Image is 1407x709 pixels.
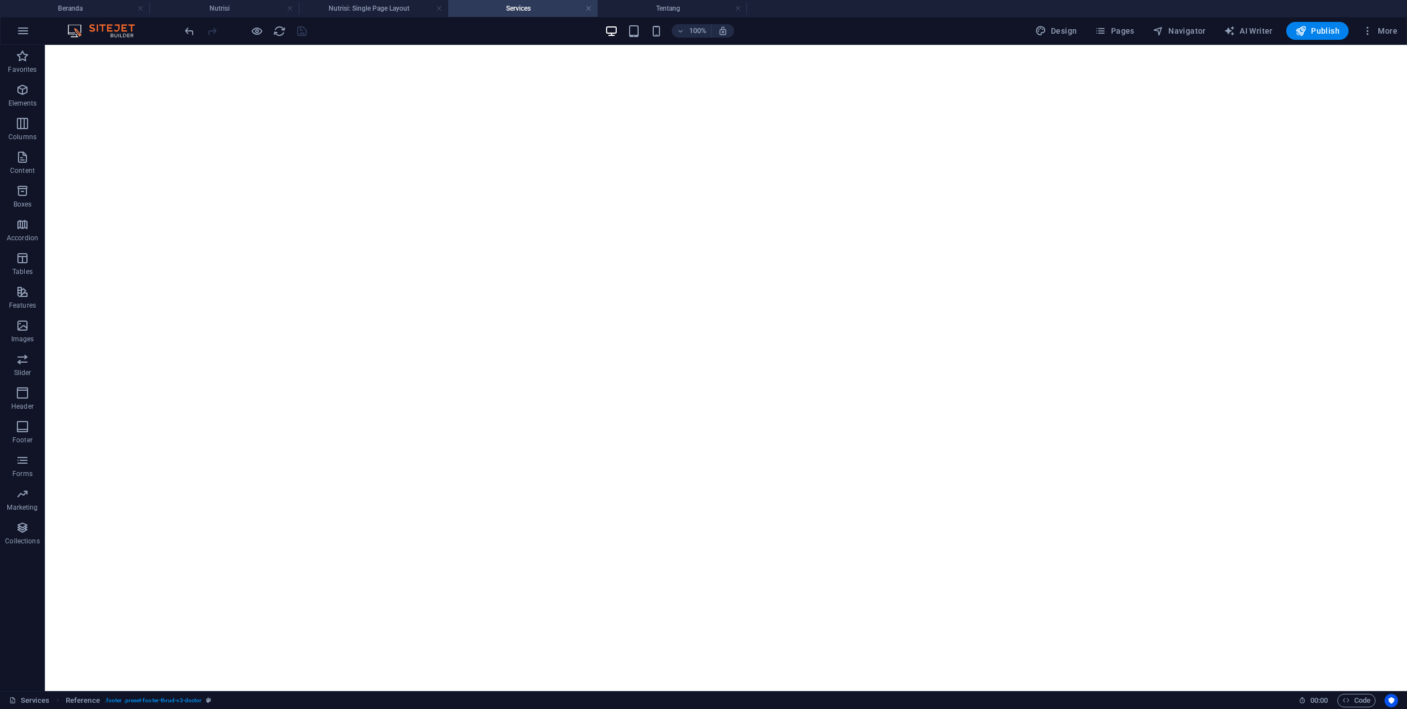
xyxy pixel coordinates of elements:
span: AI Writer [1224,25,1273,36]
span: Pages [1095,25,1134,36]
span: Code [1342,694,1370,707]
p: Columns [8,132,37,141]
button: AI Writer [1219,22,1277,40]
p: Favorites [8,65,37,74]
button: Design [1031,22,1082,40]
span: Design [1035,25,1077,36]
h6: 100% [689,24,707,38]
i: Undo: Change pages (Ctrl+Z) [183,25,196,38]
p: Header [11,402,34,411]
span: 00 00 [1310,694,1328,707]
h4: Nutrisi: Single Page Layout [299,2,448,15]
button: More [1358,22,1402,40]
button: Code [1337,694,1376,707]
p: Collections [5,537,39,546]
p: Marketing [7,503,38,512]
p: Accordion [7,234,38,243]
button: Publish [1286,22,1349,40]
i: On resize automatically adjust zoom level to fit chosen device. [718,26,728,36]
p: Slider [14,368,31,377]
p: Footer [12,436,33,445]
span: Publish [1295,25,1340,36]
span: Click to select. Double-click to edit [66,694,100,707]
nav: breadcrumb [66,694,211,707]
button: 100% [672,24,712,38]
p: Forms [12,469,33,478]
button: undo [183,24,196,38]
h6: Session time [1299,694,1328,707]
span: : [1318,696,1320,705]
img: Editor Logo [65,24,149,38]
p: Images [11,335,34,344]
span: Navigator [1153,25,1206,36]
span: More [1362,25,1397,36]
a: Click to cancel selection. Double-click to open Pages [9,694,49,707]
button: reload [272,24,286,38]
button: Usercentrics [1385,694,1398,707]
button: Navigator [1148,22,1210,40]
h4: Nutrisi [149,2,299,15]
i: This element is a customizable preset [206,697,211,703]
h4: Tentang [598,2,747,15]
p: Features [9,301,36,310]
button: Pages [1090,22,1139,40]
p: Tables [12,267,33,276]
p: Content [10,166,35,175]
i: Reload page [273,25,286,38]
span: . footer .preset-footer-thrud-v3-doctor [104,694,202,707]
p: Elements [8,99,37,108]
div: Design (Ctrl+Alt+Y) [1031,22,1082,40]
p: Boxes [13,200,32,209]
h4: Services [448,2,598,15]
